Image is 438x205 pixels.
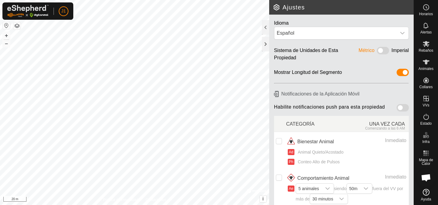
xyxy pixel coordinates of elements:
[274,19,409,27] div: Idioma
[297,175,349,182] span: Comportamiento Animal
[414,186,438,203] a: Ayuda
[417,169,435,187] div: Chat abierto
[420,30,432,34] span: Alertas
[396,27,408,39] div: dropdown trigger
[297,138,334,145] span: Bienestar Animal
[61,8,66,14] span: J1
[7,5,49,17] img: Logo Gallagher
[260,196,266,202] button: i
[419,49,433,52] span: Rebaños
[3,40,10,47] button: –
[422,140,429,144] span: Infra
[277,30,394,37] div: Español
[274,27,396,39] span: Español
[273,4,414,11] h2: Ajustes
[335,194,348,204] div: dropdown trigger
[421,197,431,201] span: Ayuda
[274,47,359,61] div: Sistema de Unidades de Esta Propiedad
[3,32,10,39] button: +
[422,103,429,107] span: VVs
[419,12,433,16] span: Horarios
[3,22,10,29] button: Restablecer Mapa
[420,122,432,125] span: Estado
[347,126,405,130] div: Comenzando a las 6 AM
[296,159,340,165] span: Conteo Alto de Pulsos
[286,173,296,183] img: icono de comportamiento animal
[356,137,406,144] div: Inmediato
[286,117,348,130] div: CATEGORÍA
[419,85,433,89] span: Collares
[288,149,294,155] button: Ad
[13,22,21,30] button: Capas del Mapa
[360,184,372,193] div: dropdown trigger
[288,159,294,165] button: Ph
[274,104,385,113] span: Habilite notificaciones push para esta propiedad
[359,47,374,61] div: Métrico
[419,67,433,71] span: Animales
[322,184,334,193] div: dropdown trigger
[274,69,342,78] div: Mostrar Longitud del Segmento
[347,117,409,130] div: UNA VEZ CADA
[296,184,322,193] span: 5 animales
[262,196,264,201] span: i
[272,89,411,99] h6: Notificaciones de la Aplicación Móvil
[145,197,166,203] a: Contáctenos
[296,149,343,155] span: Animal Quieto/Acostado
[103,197,138,203] a: Política de Privacidad
[356,173,406,181] div: Inmediato
[310,194,335,204] span: 30 minutos
[391,47,409,61] div: Imperial
[347,184,360,193] span: 50m
[286,137,296,147] img: icono de bienestar animal
[288,186,294,192] button: Ae
[415,158,436,165] span: Mapa de Calor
